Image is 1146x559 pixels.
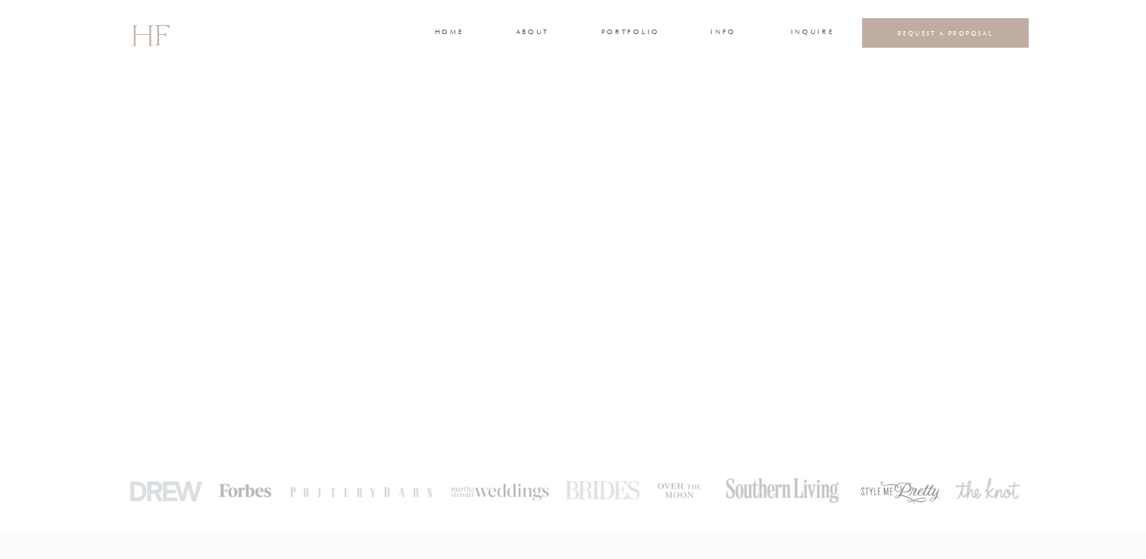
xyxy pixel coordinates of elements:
a: about [516,27,548,40]
a: REQUEST A PROPOSAL [874,29,1017,37]
a: portfolio [601,27,658,40]
a: HF [131,11,169,55]
a: INQUIRE [791,27,832,40]
a: INFO [710,27,738,40]
a: home [435,27,463,40]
